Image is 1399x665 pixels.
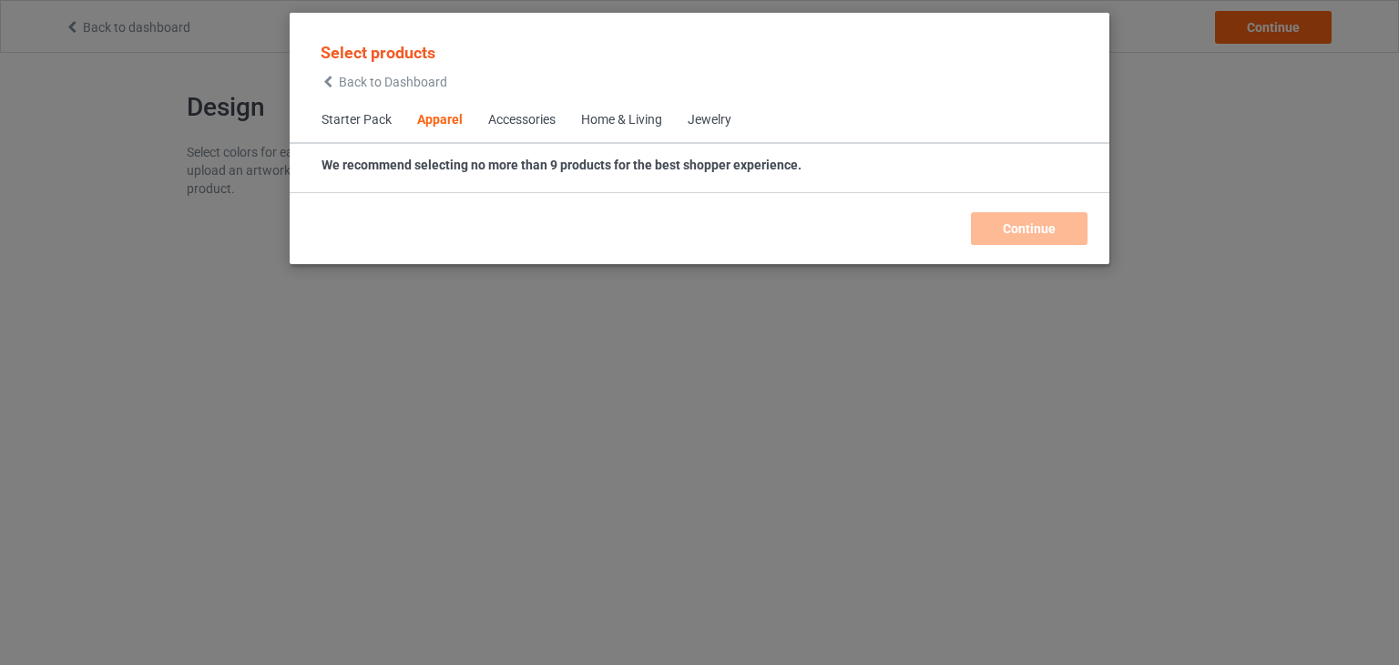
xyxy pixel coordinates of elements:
span: Starter Pack [309,98,404,142]
div: Jewelry [688,111,731,129]
div: Accessories [488,111,556,129]
strong: We recommend selecting no more than 9 products for the best shopper experience. [322,158,802,172]
div: Apparel [417,111,463,129]
div: Home & Living [581,111,662,129]
span: Back to Dashboard [339,75,447,89]
span: Select products [321,43,435,62]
